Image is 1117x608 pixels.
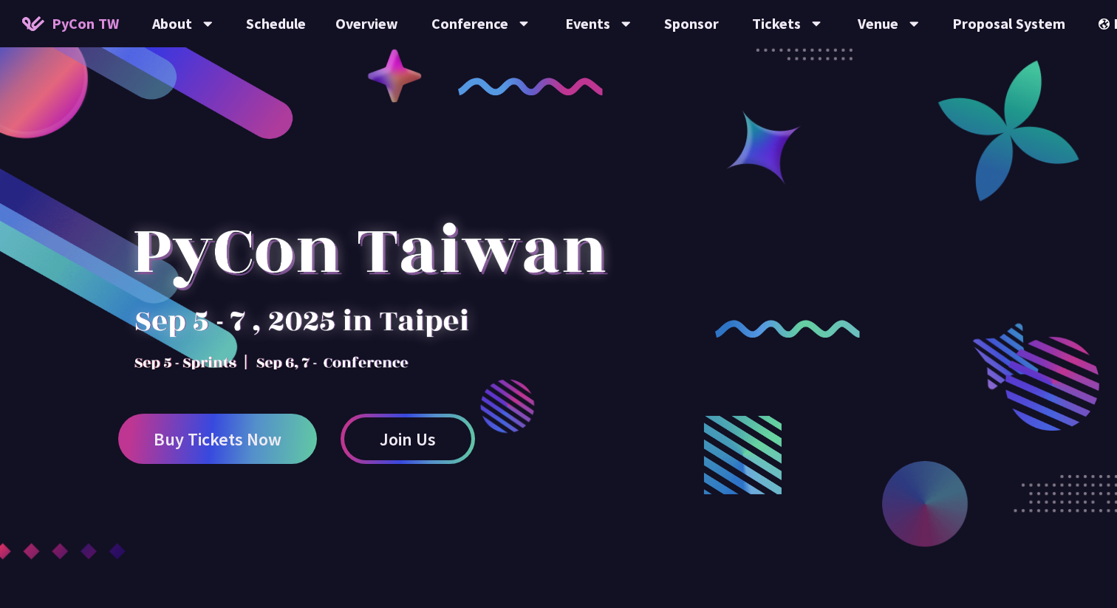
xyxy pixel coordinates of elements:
[118,414,317,464] a: Buy Tickets Now
[341,414,475,464] a: Join Us
[458,78,604,96] img: curly-1.ebdbada.png
[22,16,44,31] img: Home icon of PyCon TW 2025
[1099,18,1113,30] img: Locale Icon
[715,320,861,338] img: curly-2.e802c9f.png
[154,430,281,448] span: Buy Tickets Now
[380,430,436,448] span: Join Us
[52,13,119,35] span: PyCon TW
[7,5,134,42] a: PyCon TW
